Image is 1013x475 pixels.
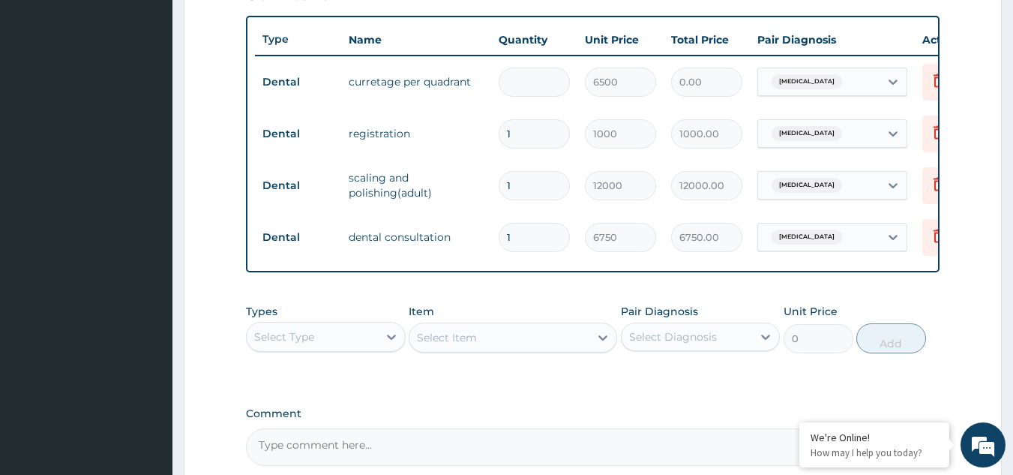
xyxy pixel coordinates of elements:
[629,329,717,344] div: Select Diagnosis
[254,329,314,344] div: Select Type
[341,222,491,252] td: dental consultation
[255,26,341,53] th: Type
[772,126,842,141] span: [MEDICAL_DATA]
[577,25,664,55] th: Unit Price
[255,224,341,251] td: Dental
[341,25,491,55] th: Name
[811,431,938,444] div: We're Online!
[491,25,577,55] th: Quantity
[78,84,252,104] div: Chat with us now
[664,25,750,55] th: Total Price
[28,75,61,113] img: d_794563401_company_1708531726252_794563401
[255,172,341,200] td: Dental
[915,25,990,55] th: Actions
[87,142,207,293] span: We're online!
[621,304,698,319] label: Pair Diagnosis
[341,119,491,149] td: registration
[7,316,286,368] textarea: Type your message and hit 'Enter'
[246,407,940,420] label: Comment
[750,25,915,55] th: Pair Diagnosis
[255,68,341,96] td: Dental
[246,305,277,318] label: Types
[811,446,938,459] p: How may I help you today?
[409,304,434,319] label: Item
[246,8,282,44] div: Minimize live chat window
[341,163,491,208] td: scaling and polishing(adult)
[772,178,842,193] span: [MEDICAL_DATA]
[784,304,838,319] label: Unit Price
[856,323,926,353] button: Add
[255,120,341,148] td: Dental
[772,230,842,245] span: [MEDICAL_DATA]
[772,74,842,89] span: [MEDICAL_DATA]
[341,67,491,97] td: curretage per quadrant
